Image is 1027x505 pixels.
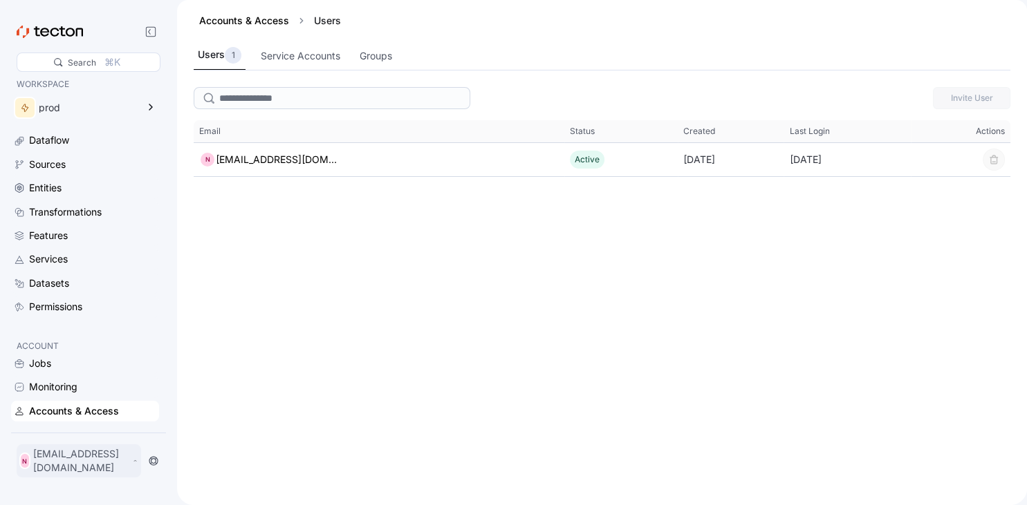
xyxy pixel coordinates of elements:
[570,126,595,137] span: Status
[789,126,829,137] span: Last Login
[199,126,221,137] span: Email
[11,249,159,269] a: Services
[199,15,289,26] a: Accounts & Access
[942,88,1001,108] span: Invite User
[11,178,159,198] a: Entities
[11,353,159,374] a: Jobs
[29,276,69,291] div: Datasets
[11,401,159,421] a: Accounts & Access
[261,48,340,64] div: Service Accounts
[39,103,137,113] div: prod
[29,180,62,196] div: Entities
[17,77,154,91] p: WORKSPACE
[29,356,51,371] div: Jobs
[29,228,68,243] div: Features
[11,296,159,317] a: Permissions
[11,130,159,151] a: Dataflow
[17,53,160,72] div: Search⌘K
[216,151,337,168] div: [EMAIL_ADDRESS][DOMAIN_NAME]
[976,126,1005,137] span: Actions
[199,151,216,168] div: N
[784,146,911,173] div: [DATE]
[678,146,784,173] div: [DATE]
[232,48,235,62] p: 1
[11,273,159,294] a: Datasets
[11,154,159,175] a: Sources
[29,133,69,148] div: Dataflow
[29,299,82,314] div: Permissions
[683,126,715,137] span: Created
[933,87,1010,109] button: Invite User
[33,447,129,475] p: [EMAIL_ADDRESS][DOMAIN_NAME]
[11,202,159,222] a: Transformations
[360,48,392,64] div: Groups
[29,403,119,419] div: Accounts & Access
[198,47,241,64] div: Users
[17,339,154,353] p: ACCOUNT
[68,56,96,69] div: Search
[308,14,346,28] div: Users
[199,151,337,168] a: N[EMAIL_ADDRESS][DOMAIN_NAME]
[104,55,120,70] div: ⌘K
[575,154,600,164] span: Active
[29,251,68,267] div: Services
[29,379,77,394] div: Monitoring
[19,452,30,469] div: N
[11,225,159,246] a: Features
[29,204,102,220] div: Transformations
[29,157,66,172] div: Sources
[11,377,159,397] a: Monitoring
